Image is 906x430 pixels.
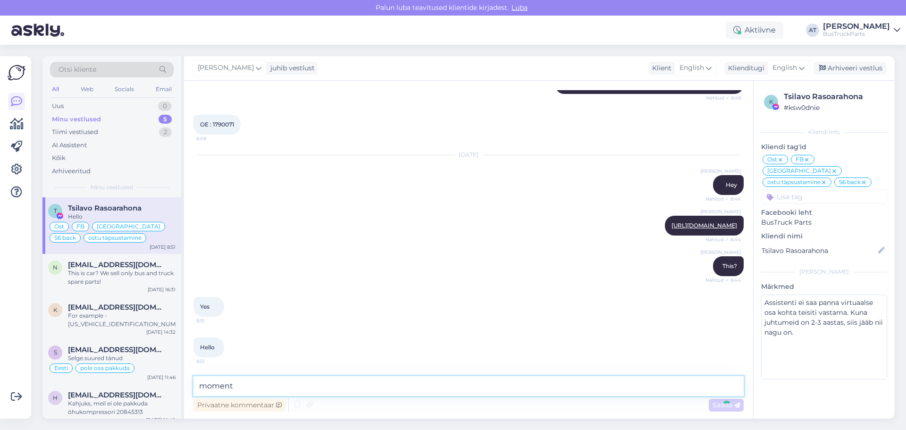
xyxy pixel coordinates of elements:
[50,83,61,95] div: All
[52,115,101,124] div: Minu vestlused
[88,235,142,241] span: ostu täpsustamine
[767,179,821,185] span: ostu täpsustamine
[267,63,315,73] div: juhib vestlust
[53,264,58,271] span: n
[68,269,176,286] div: This is car? We sell only bus and truck spare parts!
[54,365,68,371] span: Eesti
[52,101,64,111] div: Uus
[700,249,741,256] span: [PERSON_NAME]
[196,317,232,324] span: 8:51
[68,399,176,416] div: Kahjuks, meil ei ole pakkuda õhukompressori 20845313
[68,346,166,354] span: sarapuujanno@gmail.com
[59,65,96,75] span: Otsi kliente
[761,268,887,276] div: [PERSON_NAME]
[705,236,741,243] span: Nähtud ✓ 8:44
[52,167,91,176] div: Arhiveeritud
[705,94,741,101] span: Nähtud ✓ 6:48
[705,277,741,284] span: Nähtud ✓ 8:44
[839,179,861,185] span: S6 back
[91,183,133,192] span: Minu vestlused
[823,23,900,38] a: [PERSON_NAME]BusTruckParts
[54,349,57,356] span: s
[679,63,704,73] span: English
[68,354,176,363] div: Selge.suured tänud
[814,62,886,75] div: Arhiveeri vestlus
[761,190,887,204] input: Lisa tag
[671,222,737,229] a: [URL][DOMAIN_NAME]
[784,102,884,113] div: # ksw0dnie
[97,224,160,229] span: [GEOGRAPHIC_DATA]
[648,63,671,73] div: Klient
[54,224,64,229] span: Ost
[761,282,887,292] p: Märkmed
[54,235,76,241] span: S6 back
[806,24,819,37] div: AT
[68,212,176,221] div: Hello
[68,312,176,329] div: For example - [US_VEHICLE_IDENTIFICATION_NUMBER]
[193,151,744,159] div: [DATE]
[146,329,176,336] div: [DATE] 14:32
[761,295,887,379] textarea: Assistenti ei saa panna virtuaalse osa kohta teisiti vastama. Kuna juhtumeid on 2-3 aastas, siis ...
[762,245,876,256] input: Lisa nimi
[761,231,887,241] p: Kliendi nimi
[76,224,84,229] span: FB
[148,286,176,293] div: [DATE] 16:31
[159,127,172,137] div: 2
[722,262,737,270] span: This?
[154,83,174,95] div: Email
[726,181,737,188] span: Hey
[724,63,764,73] div: Klienditugi
[823,30,890,38] div: BusTruckParts
[200,121,234,128] span: OE : 1790071
[68,303,166,312] span: kalle.henrik.jokinen@gmail.com
[80,365,130,371] span: pole osa pakkuda
[79,83,95,95] div: Web
[769,98,773,105] span: k
[767,168,831,174] span: [GEOGRAPHIC_DATA]
[158,101,172,111] div: 0
[52,127,98,137] div: Tiimi vestlused
[700,208,741,215] span: [PERSON_NAME]
[198,63,254,73] span: [PERSON_NAME]
[52,141,87,150] div: AI Assistent
[159,115,172,124] div: 5
[784,91,884,102] div: Tsilavo Rasoarahona
[761,142,887,152] p: Kliendi tag'id
[146,416,176,423] div: [DATE] 10:49
[700,168,741,175] span: [PERSON_NAME]
[761,208,887,218] p: Facebooki leht
[796,157,804,162] span: FB
[196,358,232,365] span: 8:51
[53,306,58,313] span: k
[705,195,741,202] span: Nähtud ✓ 8:44
[150,244,176,251] div: [DATE] 8:51
[767,157,777,162] span: Ost
[509,3,530,12] span: Luba
[761,218,887,228] p: BusTruck Parts
[68,261,166,269] span: nrawling6@gmail.com
[200,303,210,310] span: Yes
[196,135,232,142] span: 6:49
[147,374,176,381] div: [DATE] 11:46
[726,22,783,39] div: Aktiivne
[68,391,166,399] span: hakkest@gmail.com
[113,83,136,95] div: Socials
[823,23,890,30] div: [PERSON_NAME]
[52,153,66,163] div: Kõik
[761,128,887,136] div: Kliendi info
[772,63,797,73] span: English
[200,344,215,351] span: Hello
[54,207,57,214] span: T
[53,394,58,401] span: h
[8,64,25,82] img: Askly Logo
[68,204,142,212] span: Tsilavo Rasoarahona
